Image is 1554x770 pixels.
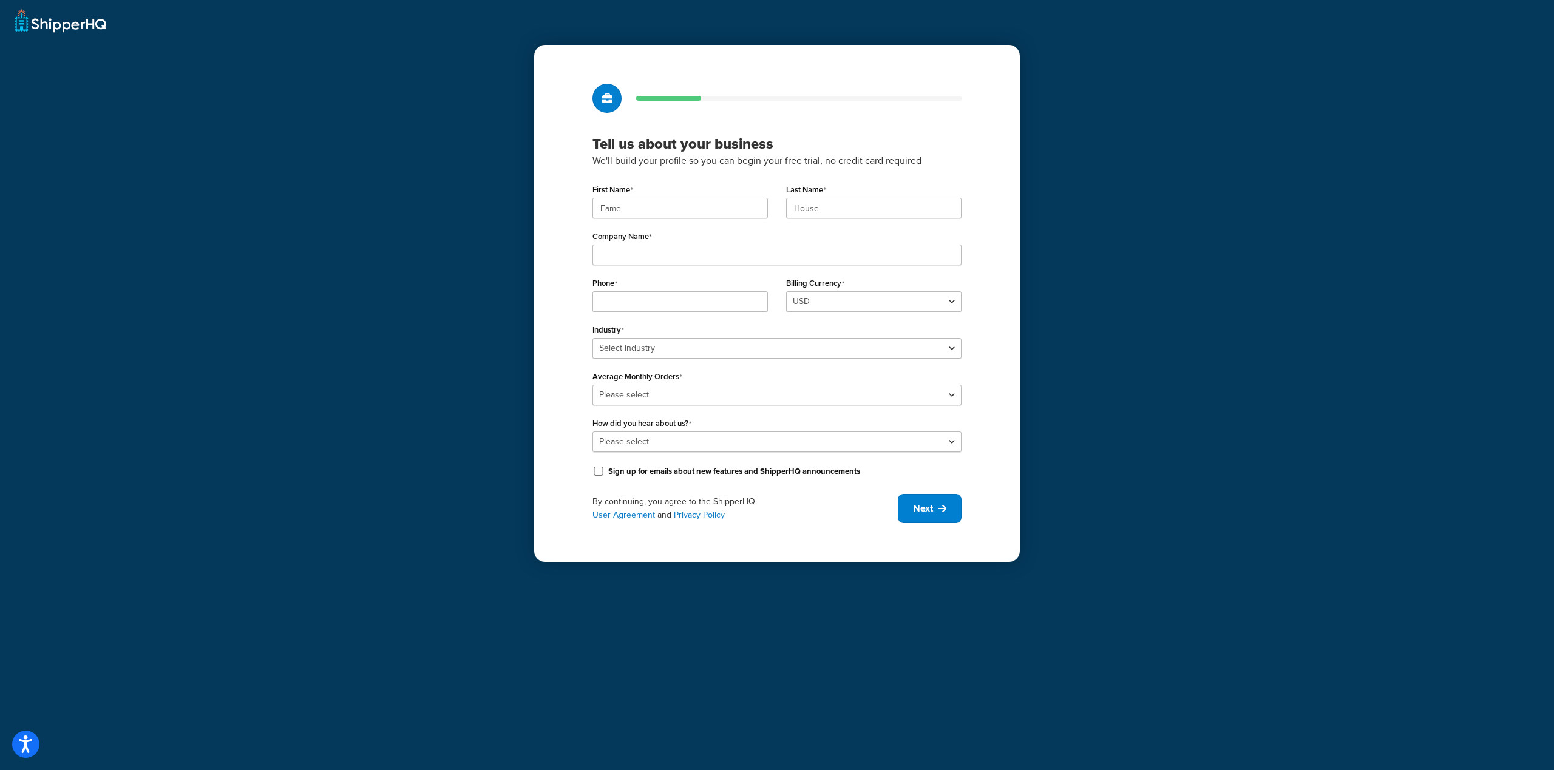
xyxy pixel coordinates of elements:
[592,153,962,169] p: We'll build your profile so you can begin your free trial, no credit card required
[592,135,962,153] h3: Tell us about your business
[592,419,691,428] label: How did you hear about us?
[592,325,624,335] label: Industry
[592,372,682,382] label: Average Monthly Orders
[674,508,725,521] a: Privacy Policy
[786,279,844,288] label: Billing Currency
[592,232,652,241] label: Company Name
[608,466,860,477] label: Sign up for emails about new features and ShipperHQ announcements
[913,502,933,515] span: Next
[592,185,633,195] label: First Name
[898,494,962,523] button: Next
[786,185,826,195] label: Last Name
[592,508,655,521] a: User Agreement
[592,279,617,288] label: Phone
[592,495,898,522] div: By continuing, you agree to the ShipperHQ and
